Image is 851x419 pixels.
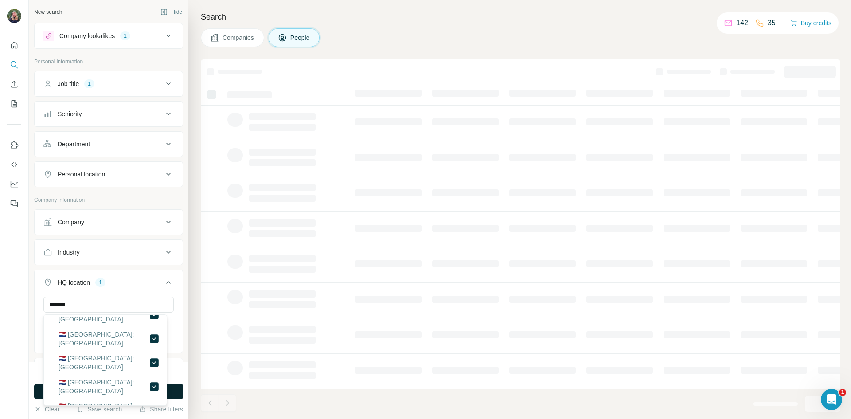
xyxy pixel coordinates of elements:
[290,33,311,42] span: People
[35,360,183,381] button: Annual revenue ($)
[35,242,183,263] button: Industry
[59,31,115,40] div: Company lookalikes
[58,248,80,257] div: Industry
[839,389,846,396] span: 1
[59,354,149,372] label: 🇳🇱 [GEOGRAPHIC_DATA]: [GEOGRAPHIC_DATA]
[7,137,21,153] button: Use Surfe on LinkedIn
[58,79,79,88] div: Job title
[7,76,21,92] button: Enrich CSV
[34,8,62,16] div: New search
[790,17,831,29] button: Buy credits
[120,32,130,40] div: 1
[35,73,183,94] button: Job title1
[34,405,59,414] button: Clear
[58,140,90,149] div: Department
[736,18,748,28] p: 142
[35,25,183,47] button: Company lookalikes1
[58,170,105,179] div: Personal location
[59,378,149,396] label: 🇳🇱 [GEOGRAPHIC_DATA]: [GEOGRAPHIC_DATA]
[7,196,21,211] button: Feedback
[84,80,94,88] div: 1
[77,405,122,414] button: Save search
[35,103,183,125] button: Seniority
[59,306,149,324] label: 🇳🇱 [GEOGRAPHIC_DATA]: [GEOGRAPHIC_DATA]
[35,133,183,155] button: Department
[34,58,183,66] p: Personal information
[7,37,21,53] button: Quick start
[7,176,21,192] button: Dashboard
[7,157,21,172] button: Use Surfe API
[58,278,90,287] div: HQ location
[821,389,842,410] iframe: Intercom live chat
[7,96,21,112] button: My lists
[201,11,840,23] h4: Search
[768,18,776,28] p: 35
[95,278,105,286] div: 1
[223,33,255,42] span: Companies
[154,5,188,19] button: Hide
[58,110,82,118] div: Seniority
[7,57,21,73] button: Search
[58,218,84,227] div: Company
[35,211,183,233] button: Company
[139,405,183,414] button: Share filters
[35,164,183,185] button: Personal location
[35,272,183,297] button: HQ location1
[34,196,183,204] p: Company information
[7,9,21,23] img: Avatar
[59,330,149,348] label: 🇳🇱 [GEOGRAPHIC_DATA]: [GEOGRAPHIC_DATA]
